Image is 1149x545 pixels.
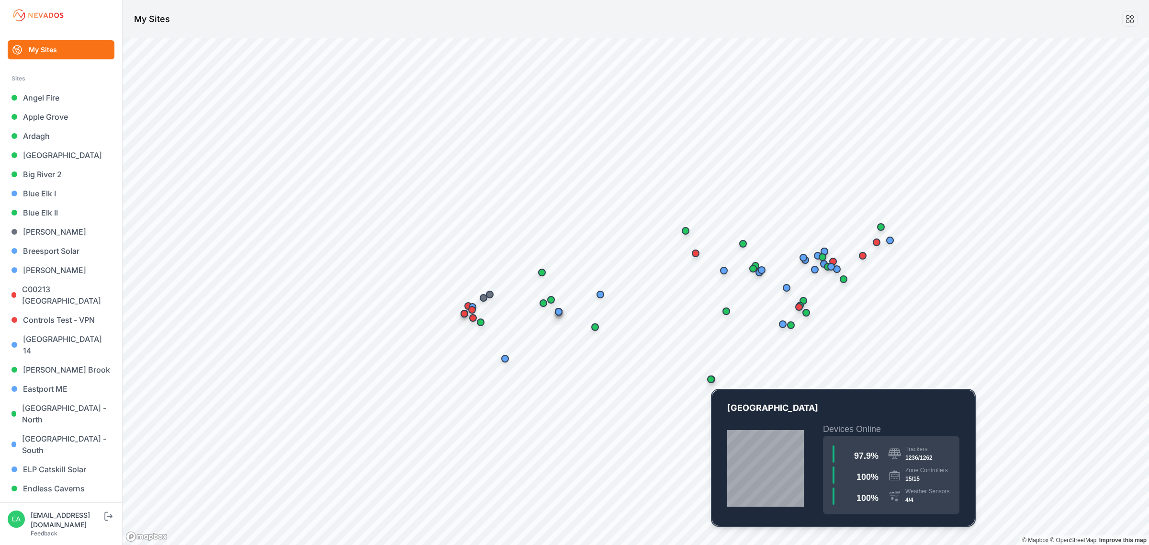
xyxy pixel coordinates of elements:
[134,12,170,26] h1: My Sites
[496,349,515,368] div: Map marker
[743,259,763,278] div: Map marker
[459,296,478,316] div: Map marker
[8,511,25,528] img: eamon@nevados.solar
[8,261,114,280] a: [PERSON_NAME]
[789,297,809,317] div: Map marker
[591,285,610,304] div: Map marker
[805,260,824,279] div: Map marker
[746,256,765,275] div: Map marker
[8,126,114,146] a: Ardagh
[11,73,111,84] div: Sites
[727,401,959,422] p: [GEOGRAPHIC_DATA]
[8,498,114,517] a: French Road Solar
[880,231,900,250] div: Map marker
[818,257,837,276] div: Map marker
[8,360,114,379] a: [PERSON_NAME] Brook
[867,233,886,252] div: Map marker
[1022,537,1048,544] a: Mapbox
[854,451,879,461] span: 97.9 %
[532,263,552,282] div: Map marker
[8,107,114,126] a: Apple Grove
[712,390,975,526] a: LA-02
[8,203,114,222] a: Blue Elk II
[474,288,493,307] div: Map marker
[8,88,114,107] a: Angel Fire
[815,242,834,261] div: Map marker
[1050,537,1096,544] a: OpenStreetMap
[871,217,890,237] div: Map marker
[905,453,933,463] div: 1236/1262
[8,184,114,203] a: Blue Elk I
[794,248,813,267] div: Map marker
[781,316,800,335] div: Map marker
[905,466,948,474] div: Zone Controllers
[8,329,114,360] a: [GEOGRAPHIC_DATA] 14
[8,165,114,184] a: Big River 2
[808,246,827,265] div: Map marker
[790,296,810,315] div: Map marker
[8,241,114,261] a: Breesport Solar
[794,291,813,310] div: Map marker
[11,8,65,23] img: Nevados
[541,290,561,309] div: Map marker
[733,234,753,253] div: Map marker
[905,495,950,505] div: 4/4
[823,252,843,271] div: Map marker
[8,40,114,59] a: My Sites
[676,221,695,240] div: Map marker
[8,429,114,460] a: [GEOGRAPHIC_DATA] - South
[8,479,114,498] a: Endless Caverns
[777,278,796,297] div: Map marker
[8,398,114,429] a: [GEOGRAPHIC_DATA] - North
[834,270,853,289] div: Map marker
[586,318,605,337] div: Map marker
[455,304,474,323] div: Map marker
[31,511,102,530] div: [EMAIL_ADDRESS][DOMAIN_NAME]
[31,530,57,537] a: Feedback
[549,302,568,321] div: Map marker
[714,261,733,280] div: Map marker
[905,474,948,484] div: 15/15
[8,310,114,329] a: Controls Test - VPN
[752,261,771,280] div: Map marker
[463,297,482,317] div: Map marker
[856,472,879,482] span: 100 %
[853,246,872,265] div: Map marker
[701,370,721,389] div: Map marker
[773,315,792,334] div: Map marker
[686,244,705,263] div: Map marker
[8,280,114,310] a: C00213 [GEOGRAPHIC_DATA]
[823,422,959,436] h2: Devices Online
[813,248,832,267] div: Map marker
[856,493,879,503] span: 100 %
[822,257,841,276] div: Map marker
[717,302,736,321] div: Map marker
[8,222,114,241] a: [PERSON_NAME]
[8,379,114,398] a: Eastport ME
[905,445,933,453] div: Trackers
[480,285,499,304] div: Map marker
[534,294,553,313] div: Map marker
[1099,537,1147,544] a: Map feedback
[905,488,950,495] div: Weather Sensors
[8,460,114,479] a: ELP Catskill Solar
[8,146,114,165] a: [GEOGRAPHIC_DATA]
[125,531,168,542] a: Mapbox logo
[462,300,482,319] div: Map marker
